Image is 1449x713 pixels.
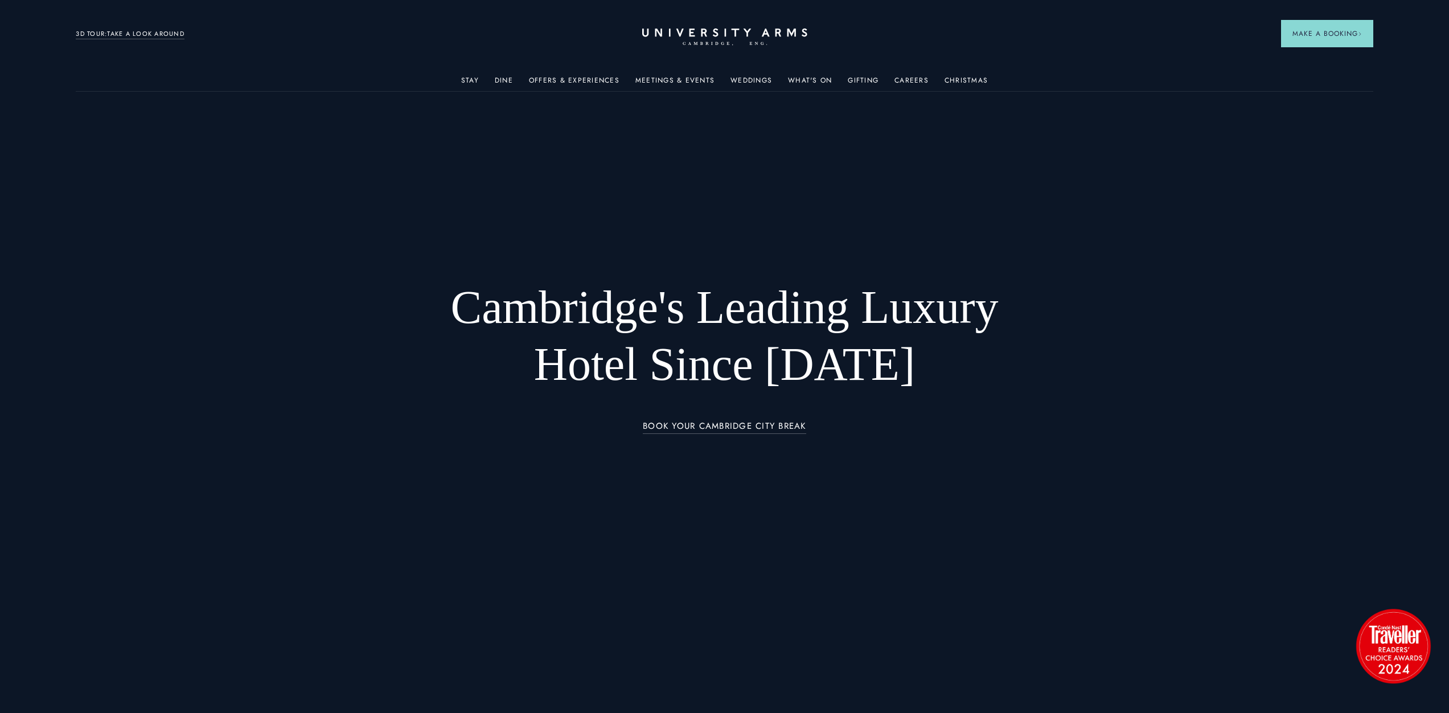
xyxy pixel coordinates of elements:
span: Make a Booking [1292,28,1362,39]
img: Arrow icon [1358,32,1362,36]
a: Gifting [848,76,879,91]
img: image-2524eff8f0c5d55edbf694693304c4387916dea5-1501x1501-png [1351,603,1436,689]
a: Home [642,28,807,46]
a: Dine [495,76,513,91]
h1: Cambridge's Leading Luxury Hotel Since [DATE] [421,279,1028,393]
a: Careers [894,76,929,91]
a: What's On [788,76,832,91]
button: Make a BookingArrow icon [1281,20,1373,47]
a: Christmas [945,76,988,91]
a: 3D TOUR:TAKE A LOOK AROUND [76,29,184,39]
a: Meetings & Events [635,76,715,91]
a: Weddings [730,76,772,91]
a: Stay [461,76,479,91]
a: BOOK YOUR CAMBRIDGE CITY BREAK [643,421,806,435]
a: Offers & Experiences [529,76,619,91]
